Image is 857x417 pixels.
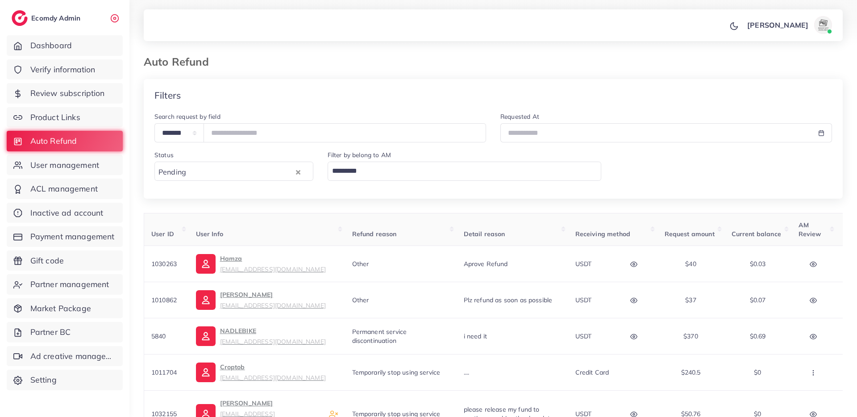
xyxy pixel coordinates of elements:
span: $0 [754,368,761,376]
a: NADLEBIKE[EMAIL_ADDRESS][DOMAIN_NAME] [196,325,326,347]
span: Product Links [30,112,80,123]
span: $40 [685,260,696,268]
span: i need it [464,332,487,340]
a: Croptob[EMAIL_ADDRESS][DOMAIN_NAME] [196,362,326,383]
span: Temporarily stop using service [352,368,441,376]
div: Search for option [154,162,313,181]
span: ACL management [30,183,98,195]
span: 5840 [151,332,166,340]
span: $370 [683,332,698,340]
span: Other [352,296,369,304]
span: User management [30,159,99,171]
span: 1030263 [151,260,177,268]
a: Partner BC [7,322,123,342]
p: USDT [575,259,592,269]
p: Credit card [575,367,609,378]
h3: Auto Refund [144,55,216,68]
p: Croptob [220,362,326,383]
a: ACL management [7,179,123,199]
a: Partner management [7,274,123,295]
a: [PERSON_NAME][EMAIL_ADDRESS][DOMAIN_NAME] [196,289,326,311]
a: logoEcomdy Admin [12,10,83,26]
a: Hamza[EMAIL_ADDRESS][DOMAIN_NAME] [196,253,326,275]
small: [EMAIL_ADDRESS][DOMAIN_NAME] [220,265,326,273]
img: avatar [814,16,832,34]
span: Other [352,260,369,268]
a: Market Package [7,298,123,319]
a: Payment management [7,226,123,247]
span: $240.5 [681,368,701,376]
a: Ad creative management [7,346,123,367]
input: Search for option [329,163,596,179]
a: Setting [7,370,123,390]
img: ic-user-info.36bf1079.svg [196,254,216,274]
a: Review subscription [7,83,123,104]
p: USDT [575,295,592,305]
small: [EMAIL_ADDRESS][DOMAIN_NAME] [220,338,326,345]
span: Partner BC [30,326,71,338]
label: Search request by field [154,112,220,121]
span: Aprove Refund [464,260,508,268]
div: Search for option [328,162,602,181]
p: Hamza [220,253,326,275]
label: Requested At [500,112,539,121]
span: Detail reason [464,230,505,238]
h4: Filters [154,90,181,101]
span: $37 [685,296,696,304]
span: Partner management [30,279,109,290]
span: Refund reason [352,230,397,238]
span: Current balance [732,230,781,238]
span: 1010862 [151,296,177,304]
span: User Info [196,230,223,238]
span: Verify information [30,64,96,75]
span: Request amount [665,230,715,238]
span: Permanent service discontinuation [352,328,407,345]
small: [EMAIL_ADDRESS][DOMAIN_NAME] [220,374,326,381]
a: User management [7,155,123,175]
a: Dashboard [7,35,123,56]
span: Market Package [30,303,91,314]
img: ic-user-info.36bf1079.svg [196,326,216,346]
span: Payment management [30,231,115,242]
a: Verify information [7,59,123,80]
button: Clear Selected [296,167,300,177]
span: Gift code [30,255,64,267]
a: [PERSON_NAME]avatar [742,16,836,34]
a: Auto Refund [7,131,123,151]
p: NADLEBIKE [220,325,326,347]
span: .... [464,368,470,376]
span: Auto Refund [30,135,77,147]
span: Review subscription [30,88,105,99]
a: Inactive ad account [7,203,123,223]
span: $0.07 [750,296,766,304]
span: Receiving method [575,230,631,238]
span: $0.69 [750,332,766,340]
img: ic-user-info.36bf1079.svg [196,363,216,382]
a: Gift code [7,250,123,271]
label: Status [154,150,174,159]
a: Product Links [7,107,123,128]
img: ic-user-info.36bf1079.svg [196,290,216,310]
span: 1011704 [151,368,177,376]
span: $0.03 [750,260,766,268]
span: Ad creative management [30,350,116,362]
h2: Ecomdy Admin [31,14,83,22]
span: AM Review [799,221,821,238]
p: [PERSON_NAME] [220,289,326,311]
small: [EMAIL_ADDRESS][DOMAIN_NAME] [220,301,326,309]
img: logo [12,10,28,26]
span: Inactive ad account [30,207,104,219]
p: [PERSON_NAME] [747,20,808,30]
label: Filter by belong to AM [328,150,391,159]
span: User ID [151,230,174,238]
input: Search for option [189,163,293,179]
span: Plz refund as soon as possible [464,296,553,304]
span: Pending [157,166,188,179]
p: USDT [575,331,592,342]
span: Setting [30,374,57,386]
span: Dashboard [30,40,72,51]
